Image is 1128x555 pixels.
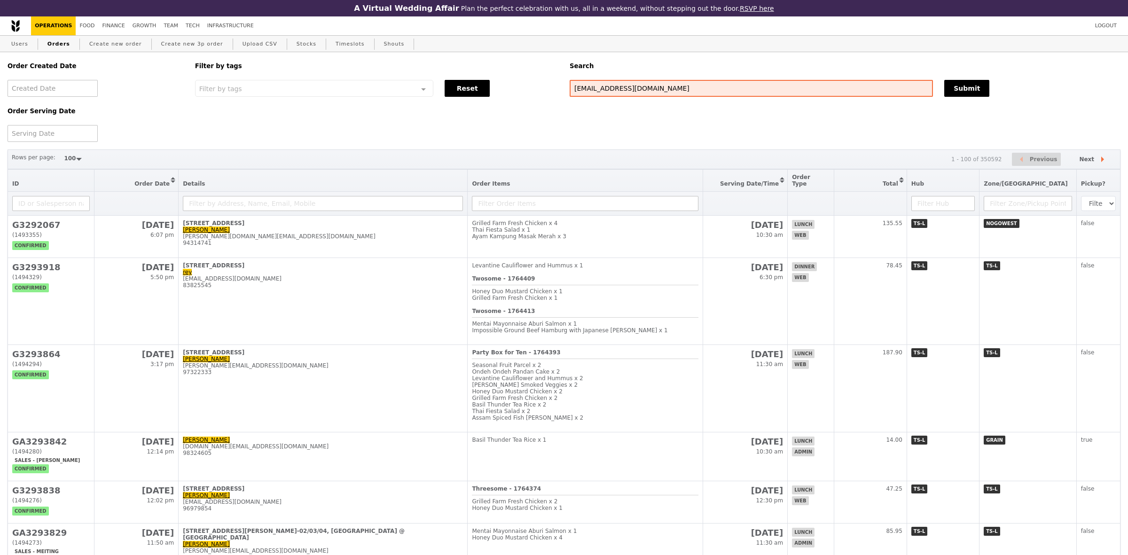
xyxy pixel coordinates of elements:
[984,196,1072,211] input: Filter Zone/Pickup Point
[183,547,463,554] div: [PERSON_NAME][EMAIL_ADDRESS][DOMAIN_NAME]
[472,262,698,269] div: Levantine Cauliflower and Hummus x 1
[472,401,546,408] span: Basil Thunder Tea Rice x 2
[99,220,174,230] h2: [DATE]
[886,262,902,269] span: 78.45
[12,448,90,455] div: (1494280)
[984,485,1000,493] span: TS-L
[199,84,242,93] span: Filter by tags
[1081,485,1095,492] span: false
[886,485,902,492] span: 47.25
[183,196,463,211] input: Filter by Address, Name, Email, Mobile
[570,80,933,97] input: Search any field
[760,274,783,281] span: 6:30 pm
[183,349,463,356] div: [STREET_ADDRESS]
[1079,154,1094,165] span: Next
[472,295,557,301] span: Grilled Farm Fresh Chicken x 1
[8,36,32,53] a: Users
[707,528,783,538] h2: [DATE]
[12,485,90,495] h2: G3293838
[183,528,463,541] div: [STREET_ADDRESS][PERSON_NAME]-02/03/04, [GEOGRAPHIC_DATA] @ [GEOGRAPHIC_DATA]
[472,414,583,421] span: Assam Spiced Fish [PERSON_NAME] x 2
[183,505,463,512] div: 96979854
[472,288,563,295] span: Honey Duo Mustard Chicken x 1
[756,497,783,504] span: 12:30 pm
[12,262,90,272] h2: G3293918
[183,450,463,456] div: 98324605
[792,262,817,271] span: dinner
[1071,153,1116,166] button: Next
[12,283,49,292] span: confirmed
[183,437,230,443] a: [PERSON_NAME]
[911,180,924,187] span: Hub
[99,262,174,272] h2: [DATE]
[293,36,320,53] a: Stocks
[984,527,1000,536] span: TS-L
[183,180,205,187] span: Details
[12,370,49,379] span: confirmed
[147,448,174,455] span: 12:14 pm
[204,16,258,35] a: Infrastructure
[183,356,230,362] a: [PERSON_NAME]
[1081,349,1095,356] span: false
[792,174,810,187] span: Order Type
[472,327,667,334] span: Impossible Ground Beef Hamburg with Japanese [PERSON_NAME] x 1
[472,196,698,211] input: Filter Order Items
[183,240,463,246] div: 94314741
[1081,528,1095,534] span: false
[472,368,560,375] span: Ondeh Ondeh Pandan Cake x 2
[792,360,808,369] span: web
[911,348,928,357] span: TS-L
[984,180,1068,187] span: Zone/[GEOGRAPHIC_DATA]
[740,5,774,12] a: RSVP here
[472,275,535,282] b: Twosome - 1764409
[380,36,408,53] a: Shouts
[984,436,1005,445] span: GRAIN
[472,388,563,395] span: Honey Duo Mustard Chicken x 2
[160,16,182,35] a: Team
[183,227,230,233] a: [PERSON_NAME]
[707,437,783,446] h2: [DATE]
[1081,262,1095,269] span: false
[756,361,783,367] span: 11:30 am
[883,349,902,356] span: 187.90
[911,196,975,211] input: Filter Hub
[183,275,463,282] div: [EMAIL_ADDRESS][DOMAIN_NAME]
[472,349,560,356] b: Party Box for Ten - 1764393
[12,196,90,211] input: ID or Salesperson name
[183,269,192,275] a: rey
[756,539,783,546] span: 11:30 am
[11,20,20,32] img: Grain logo
[8,125,98,142] input: Serving Date
[183,362,463,369] div: [PERSON_NAME][EMAIL_ADDRESS][DOMAIN_NAME]
[12,153,55,162] label: Rows per page:
[31,16,76,35] a: Operations
[707,220,783,230] h2: [DATE]
[472,362,541,368] span: Seasonal Fruit Parcel x 2
[354,4,459,13] h3: A Virtual Wedding Affair
[951,156,1002,163] div: 1 - 100 of 350592
[183,443,463,450] div: [DOMAIN_NAME][EMAIL_ADDRESS][DOMAIN_NAME]
[886,528,902,534] span: 85.95
[8,80,98,97] input: Created Date
[792,220,815,229] span: lunch
[99,349,174,359] h2: [DATE]
[99,16,129,35] a: Finance
[1012,153,1061,166] button: Previous
[886,437,902,443] span: 14.00
[472,375,583,382] span: Levantine Cauliflower and Hummus x 2
[12,274,90,281] div: (1494329)
[707,485,783,495] h2: [DATE]
[183,485,463,492] div: [STREET_ADDRESS]
[150,232,174,238] span: 6:07 pm
[707,349,783,359] h2: [DATE]
[239,36,281,53] a: Upload CSV
[707,262,783,272] h2: [DATE]
[472,220,698,227] div: Grilled Farm Fresh Chicken x 4
[472,437,698,443] div: Basil Thunder Tea Rice x 1
[792,528,815,537] span: lunch
[183,233,463,240] div: [PERSON_NAME][DOMAIN_NAME][EMAIL_ADDRESS][DOMAIN_NAME]
[472,395,557,401] span: Grilled Farm Fresh Chicken x 2
[792,437,815,446] span: lunch
[332,36,368,53] a: Timeslots
[792,231,808,240] span: web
